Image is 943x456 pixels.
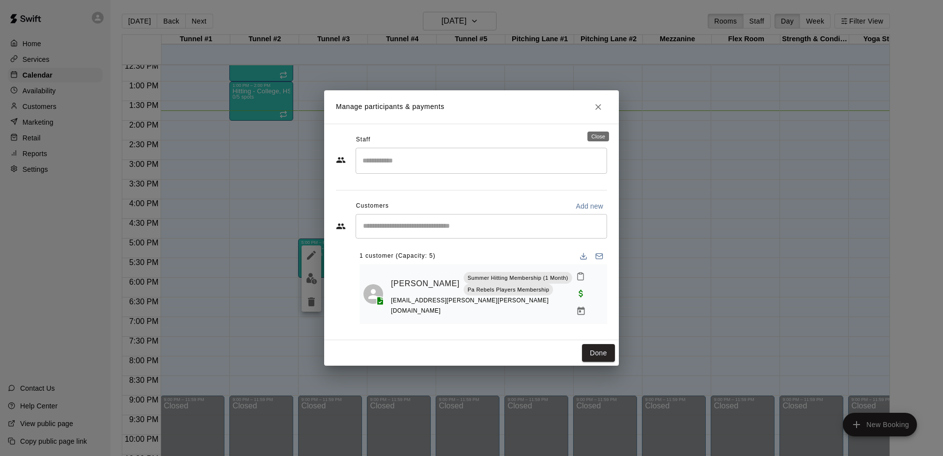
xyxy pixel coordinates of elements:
span: 1 customer (Capacity: 5) [360,248,436,264]
span: [EMAIL_ADDRESS][PERSON_NAME][PERSON_NAME][DOMAIN_NAME] [391,297,549,314]
span: Staff [356,132,370,148]
p: Summer Hitting Membership (1 Month) [468,274,568,282]
button: Add new [572,198,607,214]
button: Manage bookings & payment [572,302,590,320]
div: Start typing to search customers... [356,214,607,239]
p: Manage participants & payments [336,102,444,112]
p: Add new [576,201,603,211]
p: Pa Rebels Players Membership [468,286,549,294]
svg: Staff [336,155,346,165]
div: Sean Dietrich [363,284,383,304]
button: Done [582,344,615,362]
button: Close [589,98,607,116]
button: Email participants [591,248,607,264]
div: Search staff [356,148,607,174]
button: Mark attendance [572,268,589,285]
div: Close [587,132,609,141]
svg: Customers [336,221,346,231]
span: Customers [356,198,389,214]
a: [PERSON_NAME] [391,277,460,290]
button: Download list [576,248,591,264]
span: Paid with Credit [572,289,590,297]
